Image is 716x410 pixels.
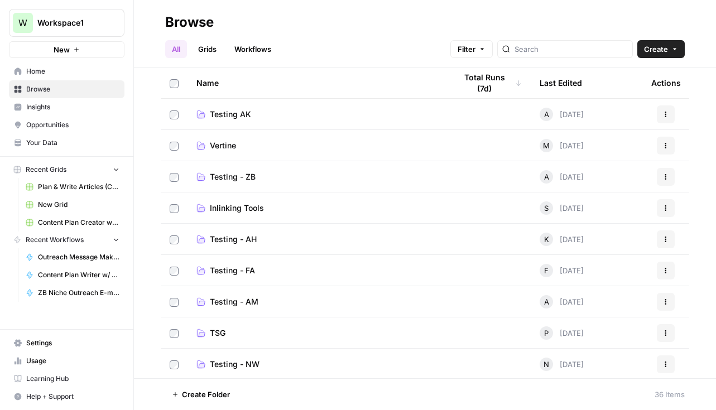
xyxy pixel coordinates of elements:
a: Plan & Write Articles (COM) [21,178,124,196]
div: 36 Items [655,389,685,400]
span: W [18,16,27,30]
a: Testing - NW [196,359,438,370]
a: Browse [9,80,124,98]
button: Workspace: Workspace1 [9,9,124,37]
span: Testing - AM [210,296,258,307]
a: Vertine [196,140,438,151]
a: Grids [191,40,223,58]
button: Recent Grids [9,161,124,178]
span: S [544,202,549,214]
a: TSG [196,327,438,339]
span: P [544,327,549,339]
a: Testing - AH [196,234,438,245]
span: Testing - NW [210,359,260,370]
span: New Grid [38,200,119,210]
span: Inlinking Tools [210,202,264,214]
div: [DATE] [540,358,584,371]
span: Recent Workflows [26,235,84,245]
span: Testing AK [210,109,251,120]
a: ZB Niche Outreach E-mail Writer [21,284,124,302]
span: Outreach Message Maker - PR Campaigns [38,252,119,262]
a: New Grid [21,196,124,214]
span: M [543,140,550,151]
span: Content Plan Creator with Brand Kit (COM Test) Grid [38,218,119,228]
a: Usage [9,352,124,370]
a: Testing - FA [196,265,438,276]
button: Create [637,40,685,58]
button: Help + Support [9,388,124,406]
a: Content Plan Writer w/ Visual Suggestions [21,266,124,284]
span: Create [644,44,668,55]
span: New [54,44,70,55]
a: Home [9,62,124,80]
a: Testing AK [196,109,438,120]
div: Last Edited [540,67,582,98]
button: Create Folder [165,385,237,403]
span: N [544,359,549,370]
span: Plan & Write Articles (COM) [38,182,119,192]
div: [DATE] [540,326,584,340]
span: Vertine [210,140,236,151]
div: Browse [165,13,214,31]
div: [DATE] [540,233,584,246]
button: Recent Workflows [9,231,124,248]
a: Learning Hub [9,370,124,388]
a: Settings [9,334,124,352]
span: Settings [26,338,119,348]
a: Testing - ZB [196,171,438,182]
span: Workspace1 [37,17,105,28]
div: Actions [651,67,681,98]
a: Opportunities [9,116,124,134]
a: Inlinking Tools [196,202,438,214]
button: Filter [450,40,493,58]
span: Help + Support [26,392,119,402]
span: Home [26,66,119,76]
span: Learning Hub [26,374,119,384]
a: All [165,40,187,58]
span: A [544,109,549,120]
span: Testing - ZB [210,171,256,182]
a: Your Data [9,134,124,152]
span: Testing - AH [210,234,257,245]
span: Opportunities [26,120,119,130]
span: Recent Grids [26,165,66,175]
span: Testing - FA [210,265,255,276]
span: TSG [210,327,225,339]
div: [DATE] [540,108,584,121]
a: Outreach Message Maker - PR Campaigns [21,248,124,266]
span: Insights [26,102,119,112]
div: [DATE] [540,264,584,277]
div: [DATE] [540,139,584,152]
div: [DATE] [540,170,584,184]
div: Name [196,67,438,98]
input: Search [515,44,628,55]
span: F [544,265,549,276]
span: K [544,234,549,245]
span: ZB Niche Outreach E-mail Writer [38,288,119,298]
div: [DATE] [540,201,584,215]
span: Create Folder [182,389,230,400]
span: A [544,296,549,307]
a: Testing - AM [196,296,438,307]
span: Your Data [26,138,119,148]
button: New [9,41,124,58]
a: Workflows [228,40,278,58]
span: A [544,171,549,182]
span: Content Plan Writer w/ Visual Suggestions [38,270,119,280]
span: Filter [458,44,475,55]
div: Total Runs (7d) [456,67,522,98]
span: Browse [26,84,119,94]
div: [DATE] [540,295,584,308]
span: Usage [26,356,119,366]
a: Content Plan Creator with Brand Kit (COM Test) Grid [21,214,124,231]
a: Insights [9,98,124,116]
